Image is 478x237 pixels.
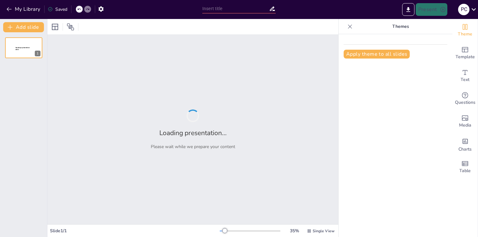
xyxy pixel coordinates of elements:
div: Sendsteps presentation editor1 [5,37,42,58]
div: Add text boxes [452,65,478,87]
div: Add ready made slides [452,42,478,65]
div: Get real-time input from your audience [452,87,478,110]
p: Please wait while we prepare your content [151,144,235,150]
div: Slide 1 / 1 [50,228,220,234]
div: Layout [50,22,60,32]
span: Sendsteps presentation editor [15,47,30,50]
span: Table [459,167,471,174]
span: Charts [458,146,472,153]
div: 35 % [287,228,302,234]
div: Saved [48,6,67,12]
p: Themes [355,19,446,34]
div: Add a table [452,156,478,178]
div: 1 [35,51,40,56]
button: Apply theme to all slides [344,50,410,59]
span: Text [461,76,469,83]
input: Insert title [202,4,269,13]
div: Add charts and graphs [452,133,478,156]
div: P C [458,4,469,15]
span: Single View [313,228,334,234]
button: Export to PowerPoint [402,3,414,16]
button: My Library [5,4,43,14]
button: Present [416,3,447,16]
button: P C [458,3,469,16]
button: Add slide [3,22,44,32]
span: Position [67,23,74,31]
span: Questions [455,99,475,106]
span: Template [456,53,475,60]
div: Add images, graphics, shapes or video [452,110,478,133]
span: Theme [458,31,472,38]
h2: Loading presentation... [159,128,227,137]
span: Media [459,122,471,129]
div: Change the overall theme [452,19,478,42]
